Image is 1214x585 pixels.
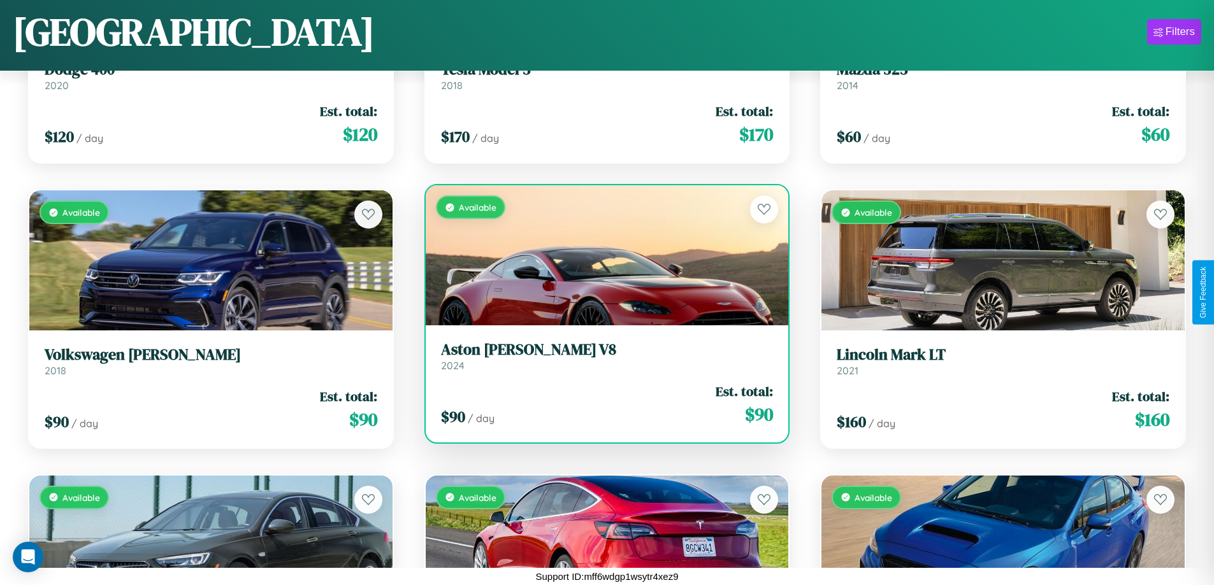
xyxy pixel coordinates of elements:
[441,60,774,92] a: Tesla Model 32018
[45,364,66,377] span: 2018
[320,387,377,405] span: Est. total:
[837,79,858,92] span: 2014
[62,207,100,218] span: Available
[837,411,866,432] span: $ 160
[1141,122,1169,147] span: $ 60
[837,364,858,377] span: 2021
[837,346,1169,364] h3: Lincoln Mark LT
[441,341,774,359] h3: Aston [PERSON_NAME] V8
[1199,267,1208,318] div: Give Feedback
[71,417,98,430] span: / day
[1147,19,1201,45] button: Filters
[441,341,774,372] a: Aston [PERSON_NAME] V82024
[441,359,465,372] span: 2024
[45,79,69,92] span: 2020
[739,122,773,147] span: $ 170
[1166,25,1195,38] div: Filters
[1112,387,1169,405] span: Est. total:
[864,132,890,144] span: / day
[837,346,1169,377] a: Lincoln Mark LT2021
[45,60,377,92] a: Dodge 4002020
[536,568,679,585] p: Support ID: mff6wdgp1wsytr4xez9
[459,202,496,213] span: Available
[472,132,499,144] span: / day
[349,407,377,432] span: $ 90
[459,492,496,503] span: Available
[1112,102,1169,120] span: Est. total:
[1135,407,1169,432] span: $ 160
[837,60,1169,92] a: Mazda 3232014
[855,492,892,503] span: Available
[716,102,773,120] span: Est. total:
[745,402,773,427] span: $ 90
[468,412,495,425] span: / day
[76,132,103,144] span: / day
[45,346,377,377] a: Volkswagen [PERSON_NAME]2018
[45,346,377,364] h3: Volkswagen [PERSON_NAME]
[441,79,463,92] span: 2018
[45,411,69,432] span: $ 90
[869,417,895,430] span: / day
[45,126,74,147] span: $ 120
[441,406,465,427] span: $ 90
[320,102,377,120] span: Est. total:
[837,126,861,147] span: $ 60
[716,382,773,400] span: Est. total:
[62,492,100,503] span: Available
[441,126,470,147] span: $ 170
[13,542,43,572] div: Open Intercom Messenger
[13,6,375,58] h1: [GEOGRAPHIC_DATA]
[343,122,377,147] span: $ 120
[855,207,892,218] span: Available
